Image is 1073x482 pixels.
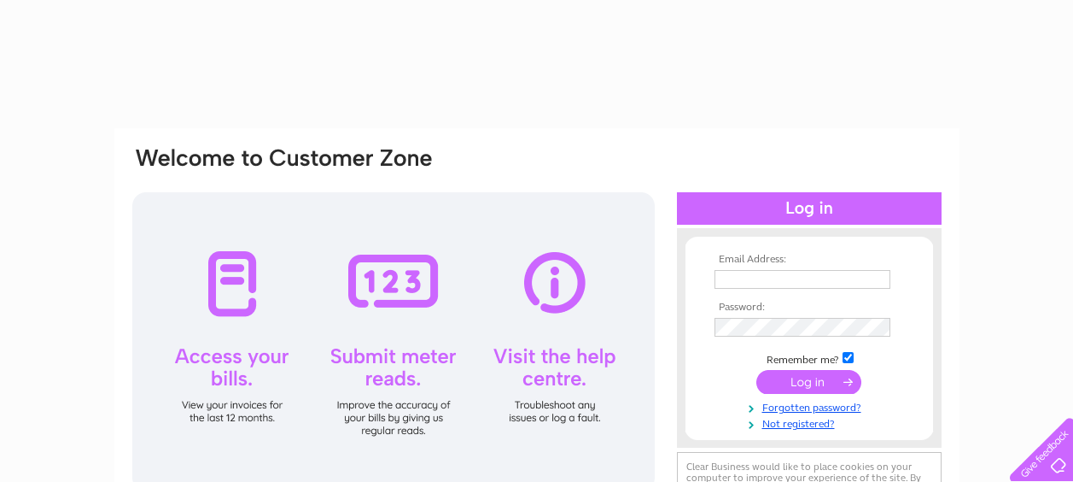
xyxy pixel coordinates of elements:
[710,302,908,314] th: Password:
[714,398,908,414] a: Forgotten password?
[756,370,861,394] input: Submit
[714,414,908,431] a: Not registered?
[710,350,908,367] td: Remember me?
[710,254,908,266] th: Email Address:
